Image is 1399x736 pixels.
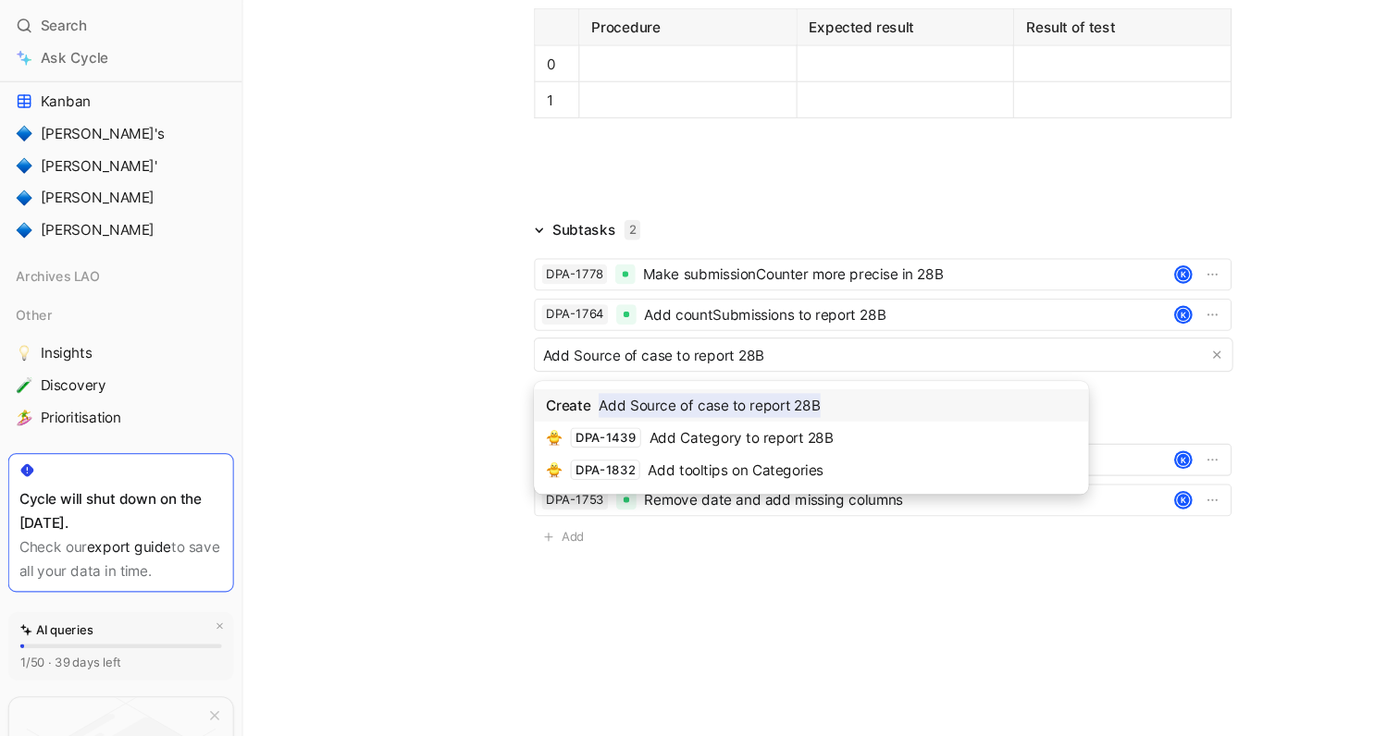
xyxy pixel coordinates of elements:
span: Add Category to report 28B [596,439,765,455]
div: DPA-1832 [528,468,583,486]
mark: Add Source of case to report 28B [550,407,753,429]
span: Create [501,407,542,429]
img: 🐥 [501,440,516,455]
span: Add tooltips on Categories [595,469,756,485]
div: DPA-1439 [528,438,584,457]
img: 🐥 [501,470,516,485]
